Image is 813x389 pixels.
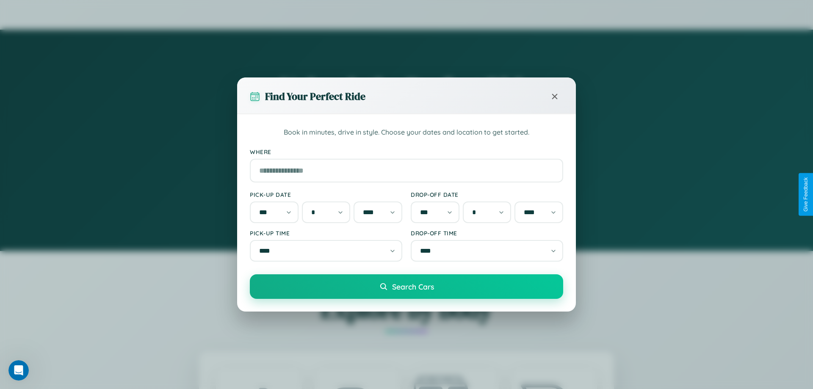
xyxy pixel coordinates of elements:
span: Search Cars [392,282,434,291]
label: Drop-off Date [411,191,563,198]
h3: Find Your Perfect Ride [265,89,365,103]
label: Pick-up Time [250,229,402,237]
label: Pick-up Date [250,191,402,198]
p: Book in minutes, drive in style. Choose your dates and location to get started. [250,127,563,138]
label: Where [250,148,563,155]
button: Search Cars [250,274,563,299]
label: Drop-off Time [411,229,563,237]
